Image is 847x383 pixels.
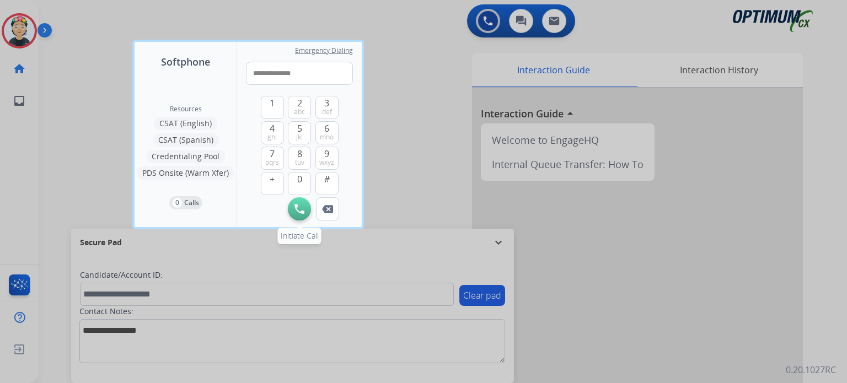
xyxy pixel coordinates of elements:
button: 6mno [315,121,339,144]
span: mno [320,133,334,142]
button: 4ghi [261,121,284,144]
span: + [270,172,275,186]
span: tuv [295,158,304,167]
span: jkl [296,133,303,142]
span: 8 [297,147,302,160]
button: # [315,172,339,195]
span: 9 [324,147,329,160]
button: 1 [261,96,284,119]
img: call-button [322,205,333,213]
img: call-button [294,204,304,214]
button: 2abc [288,96,311,119]
span: ghi [267,133,277,142]
span: 5 [297,122,302,135]
button: 3def [315,96,339,119]
button: PDS Onsite (Warm Xfer) [137,166,234,180]
button: 5jkl [288,121,311,144]
button: Initiate Call [288,197,311,220]
span: def [322,107,332,116]
span: 6 [324,122,329,135]
span: 4 [270,122,275,135]
p: 0.20.1027RC [786,363,836,376]
span: pqrs [265,158,279,167]
span: abc [294,107,305,116]
span: 3 [324,96,329,110]
span: 2 [297,96,302,110]
button: CSAT (Spanish) [153,133,219,147]
button: 7pqrs [261,147,284,170]
button: 0 [288,172,311,195]
span: Emergency Dialing [295,46,353,55]
button: 8tuv [288,147,311,170]
span: # [324,172,330,186]
span: 0 [297,172,302,186]
span: Softphone [161,54,210,69]
button: 9wxyz [315,147,339,170]
span: 1 [270,96,275,110]
button: CSAT (English) [154,117,217,130]
button: Credentialing Pool [146,150,225,163]
span: Initiate Call [281,230,319,241]
button: + [261,172,284,195]
button: 0Calls [169,196,202,209]
span: wxyz [319,158,334,167]
p: 0 [173,198,182,208]
span: Resources [170,105,202,114]
p: Calls [184,198,199,208]
span: 7 [270,147,275,160]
